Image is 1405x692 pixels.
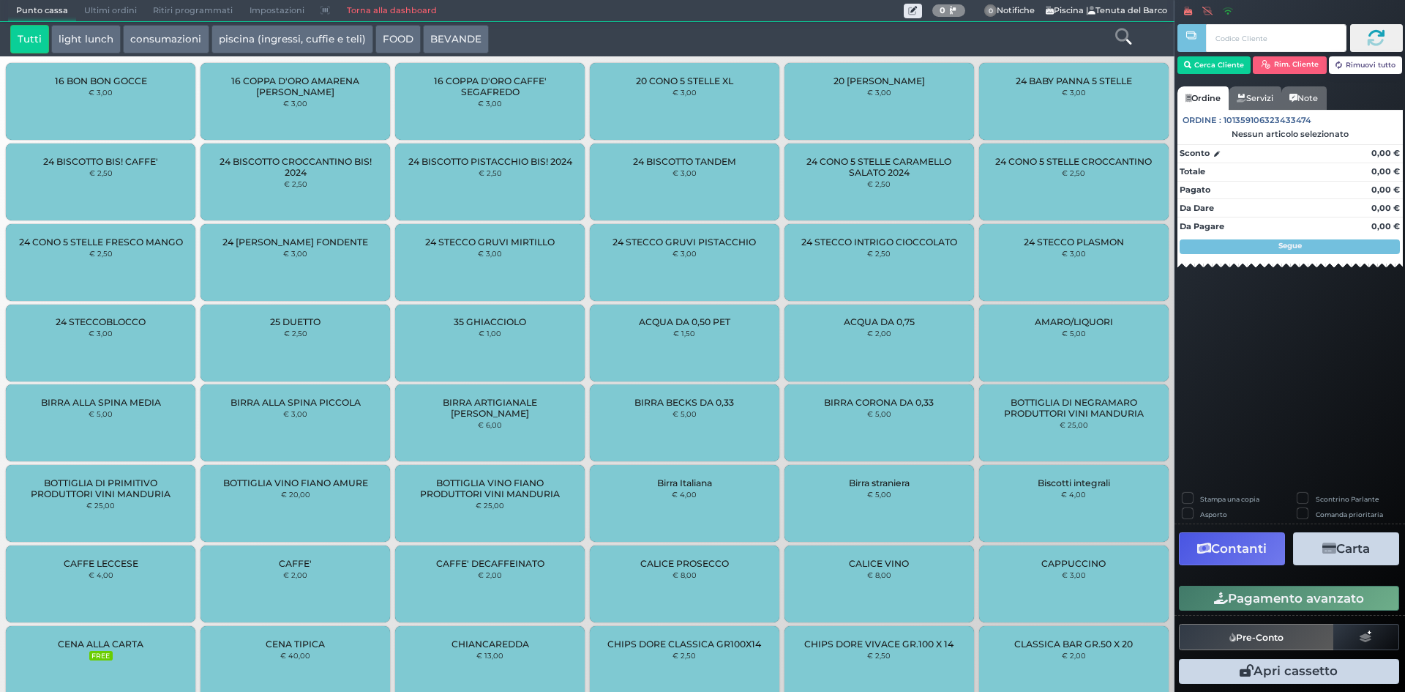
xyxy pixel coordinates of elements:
[984,4,997,18] span: 0
[281,490,310,499] small: € 20,00
[995,156,1152,167] span: 24 CONO 5 STELLE CROCCANTINO
[283,99,307,108] small: € 3,00
[639,316,730,327] span: ACQUA DA 0,50 PET
[634,397,734,408] span: BIRRA BECKS DA 0,33
[476,501,504,510] small: € 25,00
[1062,168,1085,177] small: € 2,50
[633,156,736,167] span: 24 BISCOTTO TANDEM
[1371,166,1400,176] strong: 0,00 €
[76,1,145,21] span: Ultimi ordini
[844,316,915,327] span: ACQUA DA 0,75
[1329,56,1403,74] button: Rimuovi tutto
[51,25,121,54] button: light lunch
[1062,329,1086,338] small: € 5,00
[1371,203,1400,213] strong: 0,00 €
[672,88,697,97] small: € 3,00
[213,156,378,178] span: 24 BISCOTTO CROCCANTINO BIS! 2024
[804,639,953,650] span: CHIPS DORE VIVACE GR.100 X 14
[43,156,158,167] span: 24 BISCOTTO BIS! CAFFE'
[375,25,421,54] button: FOOD
[1180,221,1224,231] strong: Da Pagare
[1180,203,1214,213] strong: Da Dare
[1316,494,1379,504] label: Scontrino Parlante
[1062,249,1086,258] small: € 3,00
[1179,624,1334,650] button: Pre-Conto
[849,477,910,488] span: Birra straniera
[1177,56,1251,74] button: Cerca Cliente
[283,570,307,579] small: € 2,00
[89,168,113,177] small: € 2,50
[478,249,502,258] small: € 3,00
[867,179,891,188] small: € 2,50
[1177,129,1403,139] div: Nessun articolo selezionato
[1041,558,1106,569] span: CAPPUCCINO
[1024,237,1124,248] span: 24 STECCO PLASMON
[640,558,729,569] span: CALICE PROSECCO
[478,99,502,108] small: € 3,00
[223,477,368,488] span: BOTTIGLIA VINO FIANO AMURE
[1371,148,1400,158] strong: 0,00 €
[452,639,529,650] span: CHIANCAREDDA
[672,249,697,258] small: € 3,00
[266,639,325,650] span: CENA TIPICA
[1014,639,1133,650] span: CLASSICA BAR GR.50 X 20
[1253,56,1327,74] button: Rim. Cliente
[940,5,945,15] b: 0
[408,477,572,499] span: BOTTIGLIA VINO FIANO PRODUTTORI VINI MANDURIA
[672,168,697,177] small: € 3,00
[672,651,696,660] small: € 2,50
[280,651,310,660] small: € 40,00
[145,1,241,21] span: Ritiri programmati
[867,249,891,258] small: € 2,50
[1062,570,1086,579] small: € 3,00
[1062,88,1086,97] small: € 3,00
[1179,532,1285,565] button: Contanti
[1060,420,1088,429] small: € 25,00
[284,179,307,188] small: € 2,50
[1229,86,1281,110] a: Servizi
[478,570,502,579] small: € 2,00
[673,329,695,338] small: € 1,50
[213,75,378,97] span: 16 COPPA D'ORO AMARENA [PERSON_NAME]
[86,501,115,510] small: € 25,00
[10,25,49,54] button: Tutti
[89,651,113,661] small: FREE
[636,75,733,86] span: 20 CONO 5 STELLE XL
[283,249,307,258] small: € 3,00
[1180,166,1205,176] strong: Totale
[607,639,761,650] span: CHIPS DORE CLASSICA GR100X14
[89,409,113,418] small: € 5,00
[1371,221,1400,231] strong: 0,00 €
[1035,316,1113,327] span: AMARO/LIQUORI
[58,639,143,650] span: CENA ALLA CARTA
[1183,114,1221,127] span: Ordine :
[279,558,312,569] span: CAFFE'
[1179,586,1399,611] button: Pagamento avanzato
[867,88,891,97] small: € 3,00
[672,490,697,499] small: € 4,00
[64,558,138,569] span: CAFFE LECCESE
[408,397,572,419] span: BIRRA ARTIGIANALE [PERSON_NAME]
[824,397,934,408] span: BIRRA CORONA DA 0,33
[222,237,368,248] span: 24 [PERSON_NAME] FONDENTE
[1206,24,1346,52] input: Codice Cliente
[867,570,891,579] small: € 8,00
[423,25,489,54] button: BEVANDE
[1179,659,1399,684] button: Apri cassetto
[408,156,572,167] span: 24 BISCOTTO PISTACCHIO BIS! 2024
[89,570,113,579] small: € 4,00
[41,397,161,408] span: BIRRA ALLA SPINA MEDIA
[1200,510,1227,519] label: Asporto
[8,1,76,21] span: Punto cassa
[425,237,555,248] span: 24 STECCO GRUVI MIRTILLO
[1293,532,1399,565] button: Carta
[1278,241,1302,250] strong: Segue
[18,477,183,499] span: BOTTIGLIA DI PRIMITIVO PRODUTTORI VINI MANDURIA
[284,329,307,338] small: € 2,50
[89,249,113,258] small: € 2,50
[338,1,444,21] a: Torna alla dashboard
[241,1,312,21] span: Impostazioni
[89,329,113,338] small: € 3,00
[1061,490,1086,499] small: € 4,00
[454,316,526,327] span: 35 GHIACCIOLO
